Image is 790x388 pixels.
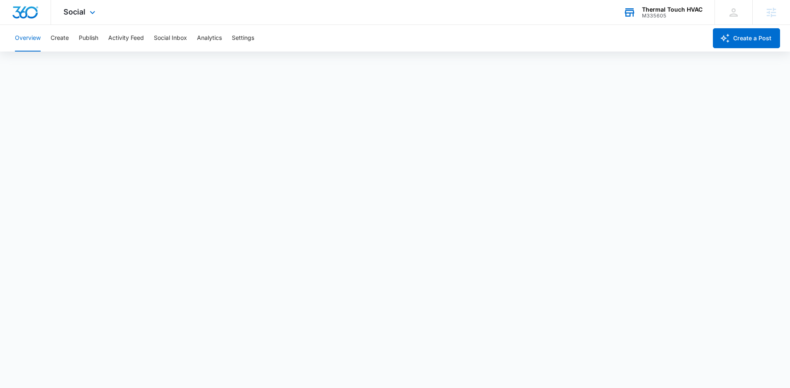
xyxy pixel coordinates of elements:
button: Social Inbox [154,25,187,52]
span: Social [63,7,85,16]
button: Overview [15,25,41,52]
button: Analytics [197,25,222,52]
button: Publish [79,25,98,52]
button: Activity Feed [108,25,144,52]
div: account name [642,6,702,13]
button: Create [51,25,69,52]
div: account id [642,13,702,19]
button: Settings [232,25,254,52]
button: Create a Post [713,28,780,48]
